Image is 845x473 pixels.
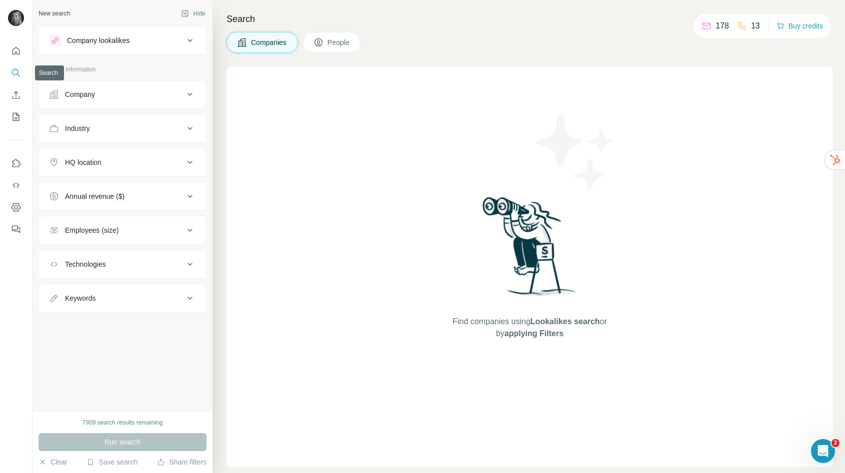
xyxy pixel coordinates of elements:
div: HQ location [65,157,101,167]
p: 178 [715,20,729,32]
span: 2 [831,439,839,447]
img: Surfe Illustration - Stars [530,107,620,197]
button: Share filters [157,457,206,467]
button: Industry [39,116,206,140]
div: Industry [65,123,90,133]
button: Company lookalikes [39,28,206,52]
button: Quick start [8,42,24,60]
button: Search [8,64,24,82]
iframe: Intercom live chat [811,439,835,463]
button: Save search [86,457,137,467]
div: New search [38,9,70,18]
button: Hide [174,6,212,21]
button: Annual revenue ($) [39,184,206,208]
div: Keywords [65,293,95,303]
img: Avatar [8,10,24,26]
button: Employees (size) [39,218,206,242]
span: Companies [251,37,287,47]
span: Lookalikes search [530,317,600,326]
button: Use Surfe on LinkedIn [8,154,24,172]
div: Company lookalikes [67,35,129,45]
div: Annual revenue ($) [65,191,124,201]
button: Keywords [39,286,206,310]
p: 13 [751,20,760,32]
button: Buy credits [776,19,823,33]
button: Use Surfe API [8,176,24,194]
button: Feedback [8,220,24,238]
div: Company [65,89,95,99]
button: My lists [8,108,24,126]
button: Enrich CSV [8,86,24,104]
div: Technologies [65,259,106,269]
button: Company [39,82,206,106]
button: Clear [38,457,67,467]
img: Surfe Illustration - Woman searching with binoculars [478,194,582,306]
span: Find companies using or by [449,316,609,340]
button: Technologies [39,252,206,276]
p: Company information [38,65,206,74]
button: Dashboard [8,198,24,216]
button: HQ location [39,150,206,174]
span: applying Filters [504,329,563,338]
h4: Search [226,12,833,26]
span: People [327,37,350,47]
div: 7909 search results remaining [82,418,163,427]
div: Employees (size) [65,225,118,235]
